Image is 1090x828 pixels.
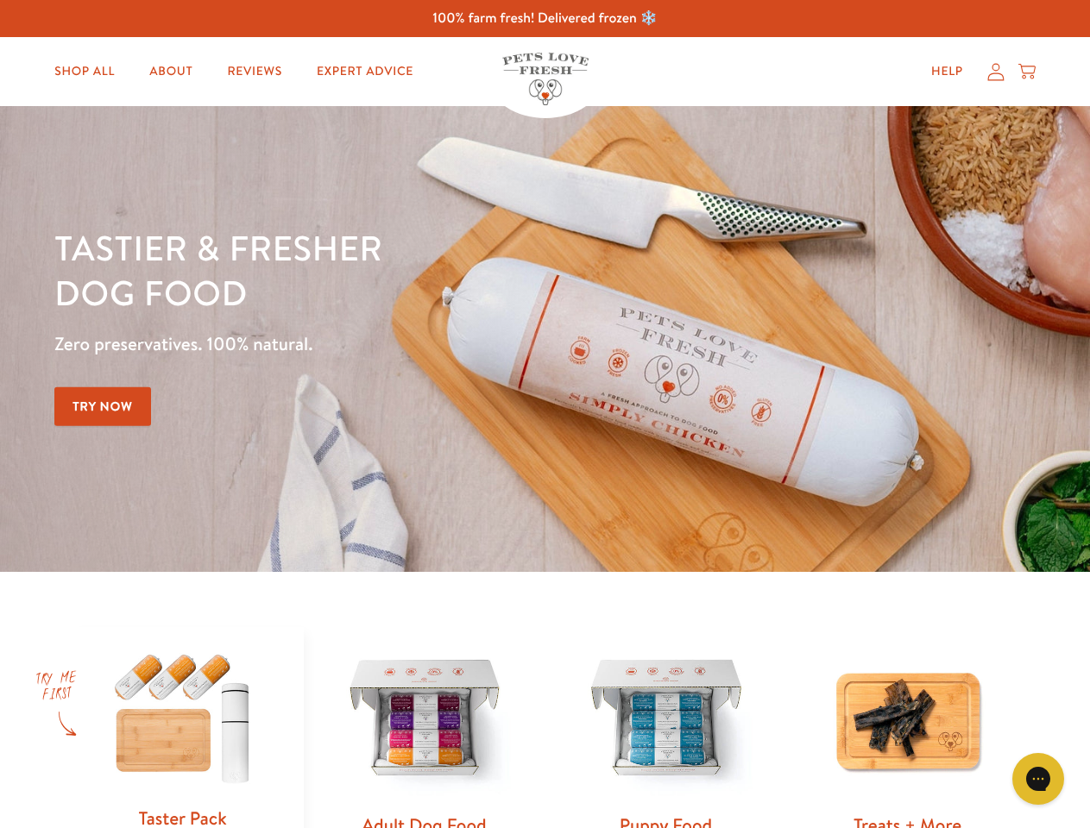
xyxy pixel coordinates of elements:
[41,54,129,89] a: Shop All
[303,54,427,89] a: Expert Advice
[213,54,295,89] a: Reviews
[1004,747,1073,811] iframe: Gorgias live chat messenger
[54,225,709,315] h1: Tastier & fresher dog food
[135,54,206,89] a: About
[54,387,151,426] a: Try Now
[917,54,977,89] a: Help
[54,329,709,360] p: Zero preservatives. 100% natural.
[502,53,589,105] img: Pets Love Fresh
